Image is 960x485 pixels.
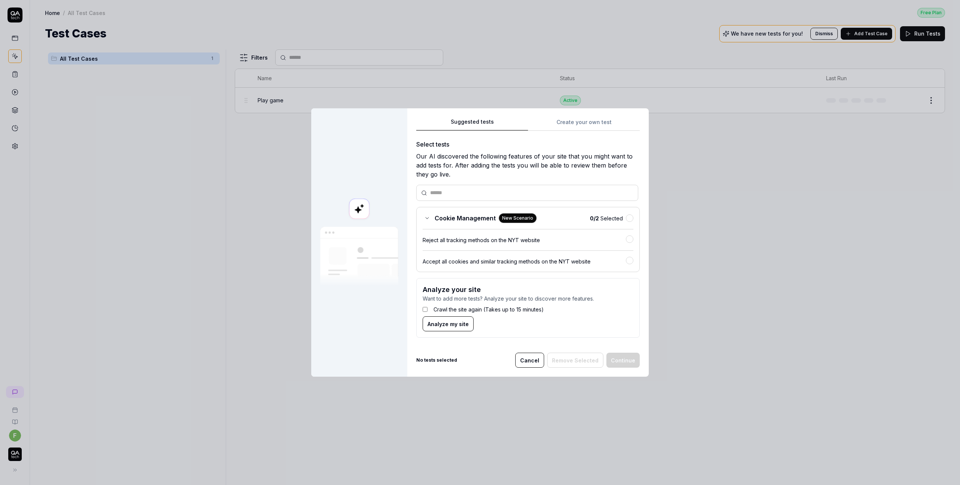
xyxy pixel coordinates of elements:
h3: Analyze your site [423,284,633,295]
button: Analyze my site [423,316,474,331]
div: Select tests [416,140,640,149]
div: Accept all cookies and similar tracking methods on the NYT website [423,257,626,265]
div: Our AI discovered the following features of your site that you might want to add tests for. After... [416,152,640,179]
label: Crawl the site again (Takes up to 15 minutes) [433,305,544,313]
b: No tests selected [416,357,457,364]
button: Suggested tests [416,117,528,131]
b: 0 / 2 [590,215,599,222]
button: Create your own test [528,117,640,131]
button: Cancel [515,353,544,368]
div: New Scenario [499,213,537,223]
span: Selected [590,214,623,222]
button: Continue [606,353,640,368]
button: Remove Selected [547,353,603,368]
img: Our AI scans your site and suggests things to test [320,227,398,286]
span: Cookie Management [435,214,496,223]
p: Want to add more tests? Analyze your site to discover more features. [423,295,633,302]
span: Analyze my site [427,320,469,328]
div: Reject all tracking methods on the NYT website [423,236,626,244]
